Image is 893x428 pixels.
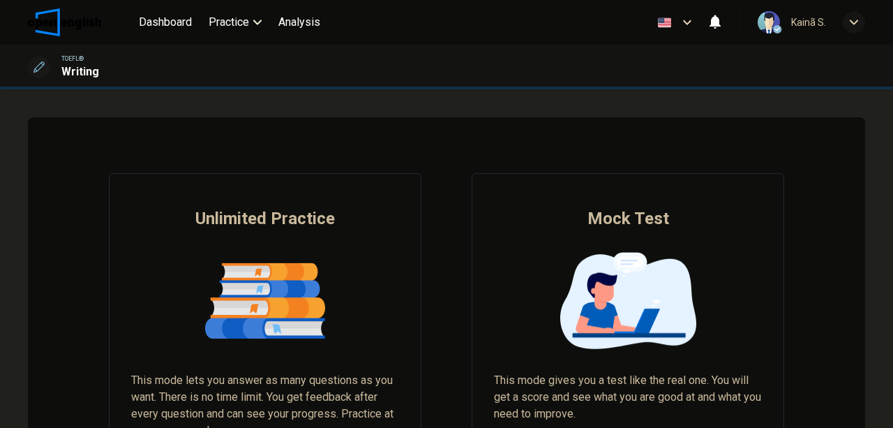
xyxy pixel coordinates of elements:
[656,17,673,28] img: en
[278,14,320,31] span: Analysis
[203,10,267,35] button: Practice
[791,14,826,31] div: Kainã S.
[61,64,99,80] h1: Writing
[758,11,780,34] img: Profile picture
[61,54,84,64] span: TOEFL®
[195,207,335,230] span: Unlimited Practice
[28,8,101,36] img: OpenEnglish logo
[28,8,133,36] a: OpenEnglish logo
[133,10,197,35] button: Dashboard
[494,372,762,422] span: This mode gives you a test like the real one. You will get a score and see what you are good at a...
[273,10,326,35] button: Analysis
[587,207,669,230] span: Mock Test
[209,14,249,31] span: Practice
[139,14,192,31] span: Dashboard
